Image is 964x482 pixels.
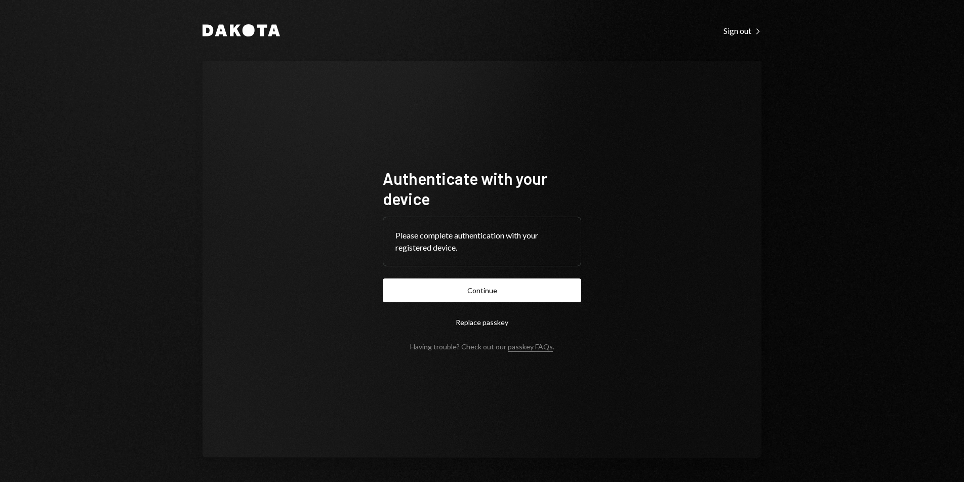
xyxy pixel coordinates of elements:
[395,229,569,254] div: Please complete authentication with your registered device.
[383,168,581,209] h1: Authenticate with your device
[383,278,581,302] button: Continue
[724,26,761,36] div: Sign out
[410,342,554,351] div: Having trouble? Check out our .
[724,25,761,36] a: Sign out
[383,310,581,334] button: Replace passkey
[508,342,553,352] a: passkey FAQs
